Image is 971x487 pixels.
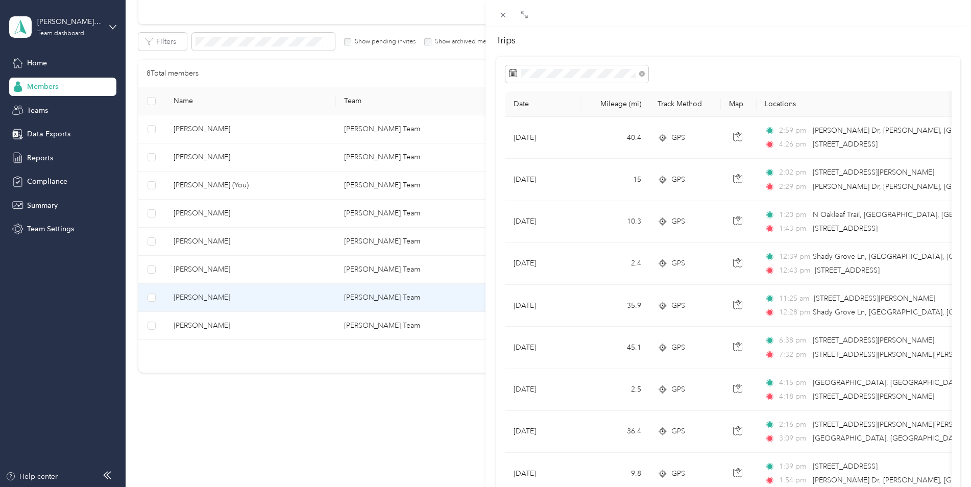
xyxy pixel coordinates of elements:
[496,34,960,47] h2: Trips
[779,223,808,234] span: 1:43 pm
[582,91,649,117] th: Mileage (mi)
[813,168,934,177] span: [STREET_ADDRESS][PERSON_NAME]
[582,285,649,327] td: 35.9
[779,139,808,150] span: 4:26 pm
[582,327,649,369] td: 45.1
[505,285,582,327] td: [DATE]
[779,391,808,402] span: 4:18 pm
[779,209,808,221] span: 1:20 pm
[779,377,808,388] span: 4:15 pm
[779,181,808,192] span: 2:29 pm
[779,125,808,136] span: 2:59 pm
[779,307,808,318] span: 12:28 pm
[505,327,582,369] td: [DATE]
[779,419,808,430] span: 2:16 pm
[721,91,757,117] th: Map
[671,468,685,479] span: GPS
[671,174,685,185] span: GPS
[505,411,582,453] td: [DATE]
[582,159,649,201] td: 15
[505,91,582,117] th: Date
[671,258,685,269] span: GPS
[779,265,810,276] span: 12:43 pm
[671,132,685,143] span: GPS
[813,336,934,345] span: [STREET_ADDRESS][PERSON_NAME]
[779,475,808,486] span: 1:54 pm
[779,335,808,346] span: 6:38 pm
[813,224,878,233] span: [STREET_ADDRESS]
[582,201,649,243] td: 10.3
[671,426,685,437] span: GPS
[779,349,808,360] span: 7:32 pm
[813,392,934,401] span: [STREET_ADDRESS][PERSON_NAME]
[813,462,878,471] span: [STREET_ADDRESS]
[505,201,582,243] td: [DATE]
[671,216,685,227] span: GPS
[779,167,808,178] span: 2:02 pm
[814,294,935,303] span: [STREET_ADDRESS][PERSON_NAME]
[813,140,878,149] span: [STREET_ADDRESS]
[813,378,964,387] span: [GEOGRAPHIC_DATA], [GEOGRAPHIC_DATA]
[779,251,808,262] span: 12:39 pm
[671,342,685,353] span: GPS
[505,117,582,159] td: [DATE]
[582,369,649,411] td: 2.5
[779,461,808,472] span: 1:39 pm
[505,159,582,201] td: [DATE]
[779,433,808,444] span: 3:09 pm
[914,430,971,487] iframe: Everlance-gr Chat Button Frame
[813,434,964,443] span: [GEOGRAPHIC_DATA], [GEOGRAPHIC_DATA]
[582,243,649,285] td: 2.4
[505,369,582,411] td: [DATE]
[505,243,582,285] td: [DATE]
[671,384,685,395] span: GPS
[649,91,721,117] th: Track Method
[582,411,649,453] td: 36.4
[671,300,685,311] span: GPS
[815,266,880,275] span: [STREET_ADDRESS]
[779,293,809,304] span: 11:25 am
[582,117,649,159] td: 40.4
